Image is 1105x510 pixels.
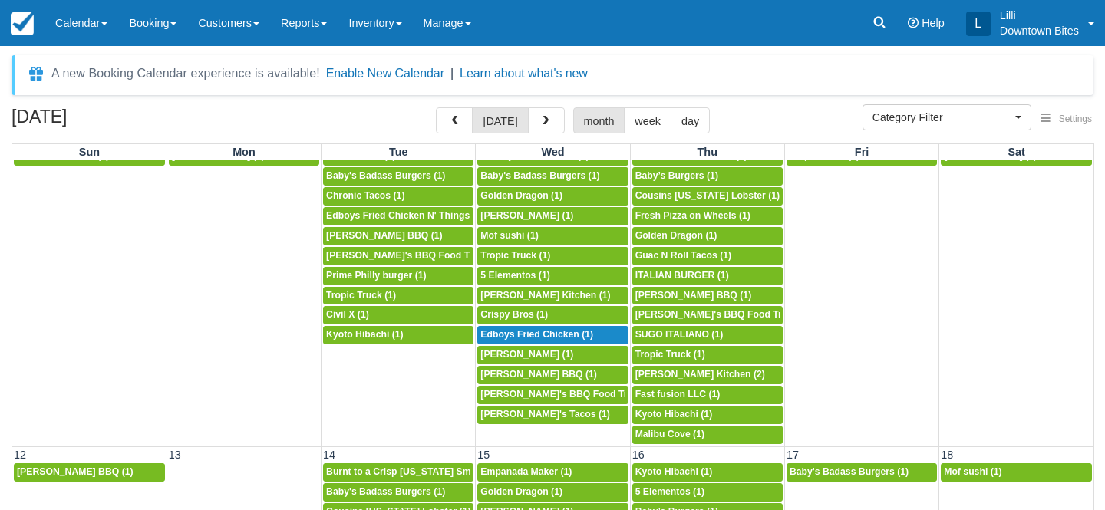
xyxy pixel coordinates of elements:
[632,207,783,225] a: Fresh Pizza on Wheels (1)
[326,170,445,181] span: Baby's Badass Burgers (1)
[323,483,473,502] a: Baby's Badass Burgers (1)
[635,369,765,380] span: [PERSON_NAME] Kitchen (2)
[635,486,704,497] span: 5 Elementos (1)
[79,146,100,158] span: Sun
[323,227,473,245] a: [PERSON_NAME] BBQ (1)
[480,190,562,201] span: Golden Dragon (1)
[480,309,548,320] span: Crispy Bros (1)
[541,146,564,158] span: Wed
[480,170,599,181] span: Baby's Badass Burgers (1)
[632,406,783,424] a: Kyoto Hibachi (1)
[635,429,704,439] span: Malibu Cove (1)
[477,306,628,324] a: Crispy Bros (1)
[450,67,454,80] span: |
[323,207,473,225] a: Edboys Fried Chicken N' Things (1)
[908,18,919,28] i: Help
[632,463,783,482] a: Kyoto Hibachi (1)
[326,230,443,241] span: [PERSON_NAME] BBQ (1)
[167,449,183,461] span: 13
[635,349,705,360] span: Tropic Truck (1)
[472,107,528,133] button: [DATE]
[1008,146,1024,158] span: Sat
[632,386,783,404] a: Fast fusion LLC (1)
[635,389,721,400] span: Fast fusion LLC (1)
[480,210,573,221] span: [PERSON_NAME] (1)
[944,466,1001,477] span: Mof sushi (1)
[480,250,550,261] span: Tropic Truck (1)
[389,146,408,158] span: Tue
[477,366,628,384] a: [PERSON_NAME] BBQ (1)
[635,329,724,340] span: SUGO ITALIANO (1)
[323,306,473,324] a: Civil X (1)
[477,483,628,502] a: Golden Dragon (1)
[477,287,628,305] a: [PERSON_NAME] Kitchen (1)
[460,67,588,80] a: Learn about what's new
[477,187,628,206] a: Golden Dragon (1)
[326,270,427,281] span: Prime Philly burger (1)
[14,463,165,482] a: [PERSON_NAME] BBQ (1)
[323,267,473,285] a: Prime Philly burger (1)
[1000,23,1079,38] p: Downtown Bites
[322,449,337,461] span: 14
[477,346,628,364] a: [PERSON_NAME] (1)
[476,449,491,461] span: 15
[323,167,473,186] a: Baby's Badass Burgers (1)
[632,187,783,206] a: Cousins [US_STATE] Lobster (1)
[323,247,473,265] a: [PERSON_NAME]'s BBQ Food Truck (1)
[790,466,909,477] span: Baby's Badass Burgers (1)
[635,210,750,221] span: Fresh Pizza on Wheels (1)
[480,329,593,340] span: Edboys Fried Chicken (1)
[326,190,404,201] span: Chronic Tacos (1)
[477,247,628,265] a: Tropic Truck (1)
[477,267,628,285] a: 5 Elementos (1)
[922,17,945,29] span: Help
[635,230,717,241] span: Golden Dragon (1)
[698,146,717,158] span: Thu
[1000,8,1079,23] p: Lilli
[785,449,800,461] span: 17
[323,187,473,206] a: Chronic Tacos (1)
[326,66,444,81] button: Enable New Calendar
[632,167,783,186] a: Baby’s Burgers (1)
[326,329,404,340] span: Kyoto Hibachi (1)
[631,449,646,461] span: 16
[635,290,752,301] span: [PERSON_NAME] BBQ (1)
[632,227,783,245] a: Golden Dragon (1)
[480,270,549,281] span: 5 Elementos (1)
[632,426,783,444] a: Malibu Cove (1)
[632,306,783,324] a: [PERSON_NAME]'s BBQ Food Truck (1)
[966,12,991,36] div: L
[632,326,783,344] a: SUGO ITALIANO (1)
[635,270,729,281] span: ITALIAN BURGER (1)
[477,207,628,225] a: [PERSON_NAME] (1)
[480,369,597,380] span: [PERSON_NAME] BBQ (1)
[624,107,671,133] button: week
[787,463,937,482] a: Baby's Badass Burgers (1)
[872,110,1011,125] span: Category Filter
[326,290,396,301] span: Tropic Truck (1)
[855,146,869,158] span: Fri
[323,326,473,344] a: Kyoto Hibachi (1)
[635,190,780,201] span: Cousins [US_STATE] Lobster (1)
[480,409,610,420] span: [PERSON_NAME]'s Tacos (1)
[671,107,710,133] button: day
[573,107,625,133] button: month
[477,406,628,424] a: [PERSON_NAME]'s Tacos (1)
[51,64,320,83] div: A new Booking Calendar experience is available!
[326,486,445,497] span: Baby's Badass Burgers (1)
[480,486,562,497] span: Golden Dragon (1)
[635,250,732,261] span: Guac N Roll Tacos (1)
[632,366,783,384] a: [PERSON_NAME] Kitchen (2)
[477,386,628,404] a: [PERSON_NAME]'s BBQ Food Truck (1)
[477,463,628,482] a: Empanada Maker (1)
[635,409,713,420] span: Kyoto Hibachi (1)
[326,466,529,477] span: Burnt to a Crisp [US_STATE] Smokehouse (1)
[480,389,658,400] span: [PERSON_NAME]'s BBQ Food Truck (1)
[12,449,28,461] span: 12
[941,463,1092,482] a: Mof sushi (1)
[477,167,628,186] a: Baby's Badass Burgers (1)
[1031,108,1101,130] button: Settings
[233,146,256,158] span: Mon
[939,449,955,461] span: 18
[326,309,369,320] span: Civil X (1)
